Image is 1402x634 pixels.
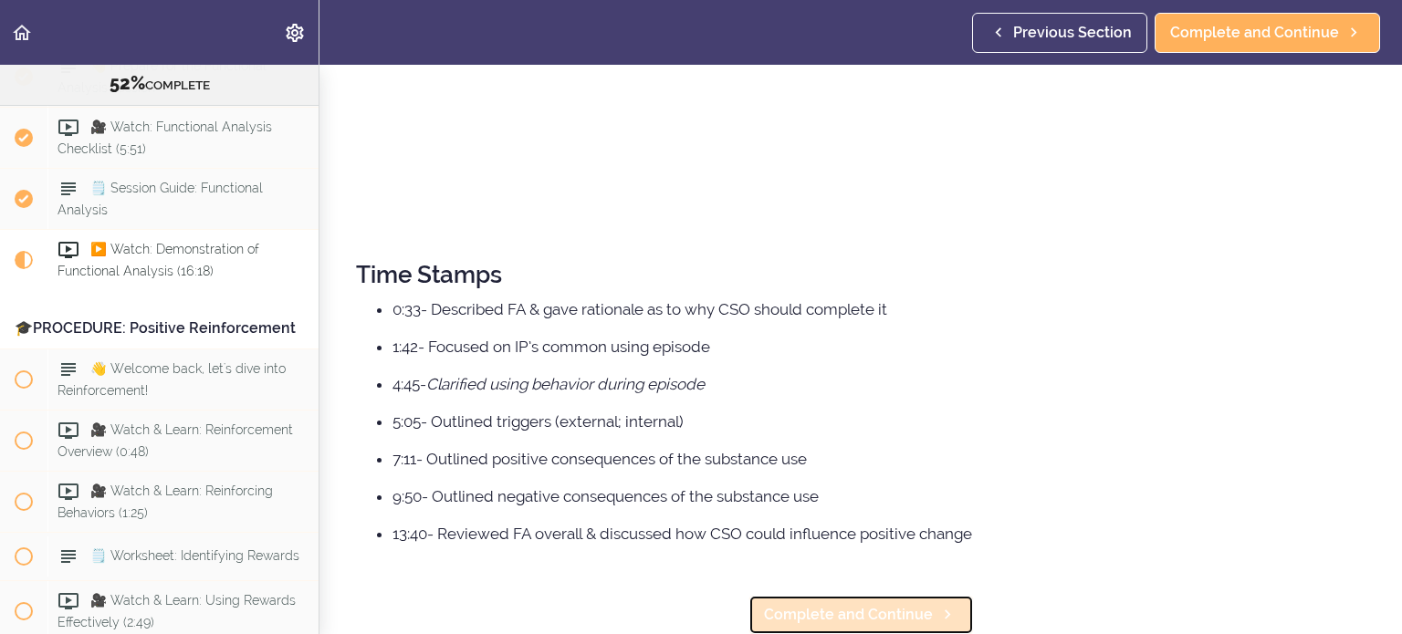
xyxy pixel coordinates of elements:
li: 5:05- Outlined triggers (external; internal) [392,410,1365,433]
span: Complete and Continue [1170,22,1339,44]
span: 🎥 Watch & Learn: Reinforcement Overview (0:48) [58,422,293,458]
span: 🎥 Watch: Functional Analysis Checklist (5:51) [58,120,272,155]
li: 7:11- Outlined positive consequences of the substance use [392,447,1365,471]
span: Complete and Continue [764,604,933,626]
span: ▶️ Watch: Demonstration of Functional Analysis (16:18) [58,242,259,277]
svg: Settings Menu [284,22,306,44]
a: Complete and Continue [1155,13,1380,53]
svg: Back to course curriculum [11,22,33,44]
span: 🎥 Watch & Learn: Using Rewards Effectively (2:49) [58,593,296,629]
span: 🗒️ Worksheet: Identifying Rewards [90,548,299,563]
span: 👋 Welcome back, let's dive into Reinforcement! [58,361,286,397]
li: 0:33- Described FA & gave rationale as to why CSO should complete it [392,297,1365,321]
li: 9:50- Outlined negative consequences of the substance use [392,484,1365,508]
a: Previous Section [972,13,1147,53]
h2: Time Stamps [356,262,1365,288]
span: Previous Section [1013,22,1132,44]
em: Clarified using behavior during episode [426,375,705,393]
li: 13:40- Reviewed FA overall & discussed how CSO could influence positive change [392,522,1365,546]
span: 🗒️ Session Guide: Functional Analysis [58,181,263,216]
li: 1:42- Focused on IP’s common using episode [392,335,1365,359]
span: 52% [110,72,145,94]
span: 🎥 Watch & Learn: Reinforcing Behaviors (1:25) [58,483,273,519]
div: COMPLETE [23,72,296,96]
li: 4:45- [392,372,1365,396]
